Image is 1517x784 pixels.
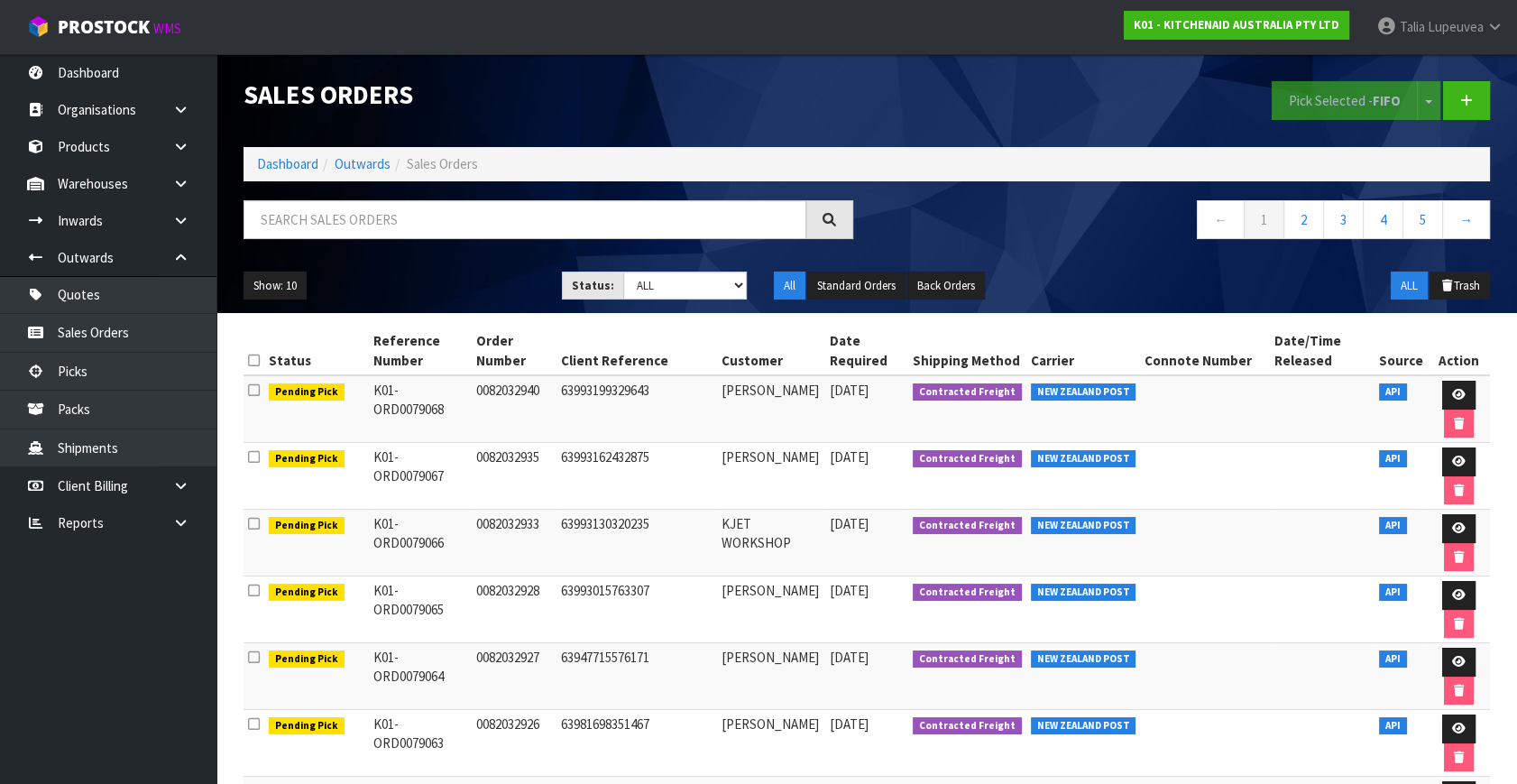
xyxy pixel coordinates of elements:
[1031,450,1136,468] span: NEW ZEALAND POST
[807,272,906,300] button: Standard Orders
[1379,650,1407,669] span: API
[830,715,869,733] span: [DATE]
[1031,517,1136,535] span: NEW ZEALAND POST
[572,278,614,293] strong: Status:
[1244,200,1284,239] a: 1
[1402,200,1443,239] a: 5
[269,650,345,669] span: Pending Pick
[1428,327,1490,375] th: Action
[1031,584,1136,602] span: NEW ZEALAND POST
[913,717,1022,735] span: Contracted Freight
[369,643,472,710] td: K01-ORD0079064
[369,510,472,576] td: K01-ORD0079066
[369,327,472,375] th: Reference Number
[717,710,825,777] td: [PERSON_NAME]
[556,375,717,443] td: 63993199329643
[774,272,805,300] button: All
[1140,327,1270,375] th: Connote Number
[1379,450,1407,468] span: API
[269,717,345,735] span: Pending Pick
[830,649,869,666] span: [DATE]
[153,20,181,37] small: WMS
[1379,383,1407,401] span: API
[369,443,472,510] td: K01-ORD0079067
[830,382,869,399] span: [DATE]
[556,576,717,643] td: 63993015763307
[264,327,369,375] th: Status
[58,15,150,39] span: ProStock
[407,155,478,172] span: Sales Orders
[472,375,556,443] td: 0082032940
[1363,200,1403,239] a: 4
[1374,327,1428,375] th: Source
[913,517,1022,535] span: Contracted Freight
[1283,200,1324,239] a: 2
[830,448,869,466] span: [DATE]
[269,584,345,602] span: Pending Pick
[717,576,825,643] td: [PERSON_NAME]
[1270,327,1375,375] th: Date/Time Released
[880,200,1490,244] nav: Page navigation
[27,15,50,38] img: cube-alt.png
[913,584,1022,602] span: Contracted Freight
[269,383,345,401] span: Pending Pick
[830,582,869,599] span: [DATE]
[717,327,825,375] th: Customer
[472,510,556,576] td: 0082032933
[1430,272,1490,300] button: Trash
[1026,327,1141,375] th: Carrier
[717,375,825,443] td: [PERSON_NAME]
[556,510,717,576] td: 63993130320235
[369,576,472,643] td: K01-ORD0079065
[913,450,1022,468] span: Contracted Freight
[244,81,853,110] h1: Sales Orders
[907,272,985,300] button: Back Orders
[369,710,472,777] td: K01-ORD0079063
[1379,717,1407,735] span: API
[472,327,556,375] th: Order Number
[1323,200,1364,239] a: 3
[1031,650,1136,669] span: NEW ZEALAND POST
[825,327,908,375] th: Date Required
[1379,584,1407,602] span: API
[556,643,717,710] td: 63947715576171
[1031,383,1136,401] span: NEW ZEALAND POST
[269,450,345,468] span: Pending Pick
[556,443,717,510] td: 63993162432875
[830,515,869,532] span: [DATE]
[717,443,825,510] td: [PERSON_NAME]
[908,327,1026,375] th: Shipping Method
[1391,272,1428,300] button: ALL
[1134,17,1339,32] strong: K01 - KITCHENAID AUSTRALIA PTY LTD
[244,200,806,239] input: Search sales orders
[556,710,717,777] td: 63981698351467
[472,443,556,510] td: 0082032935
[717,643,825,710] td: [PERSON_NAME]
[913,650,1022,669] span: Contracted Freight
[472,576,556,643] td: 0082032928
[472,710,556,777] td: 0082032926
[1197,200,1245,239] a: ←
[335,155,391,172] a: Outwards
[269,517,345,535] span: Pending Pick
[1442,200,1490,239] a: →
[244,272,307,300] button: Show: 10
[556,327,717,375] th: Client Reference
[1272,81,1418,120] button: Pick Selected -FIFO
[913,383,1022,401] span: Contracted Freight
[1428,18,1484,35] span: Lupeuvea
[1373,92,1401,109] strong: FIFO
[472,643,556,710] td: 0082032927
[257,155,318,172] a: Dashboard
[369,375,472,443] td: K01-ORD0079068
[1124,11,1349,40] a: K01 - KITCHENAID AUSTRALIA PTY LTD
[1031,717,1136,735] span: NEW ZEALAND POST
[1379,517,1407,535] span: API
[717,510,825,576] td: KJET WORKSHOP
[1400,18,1425,35] span: Talia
